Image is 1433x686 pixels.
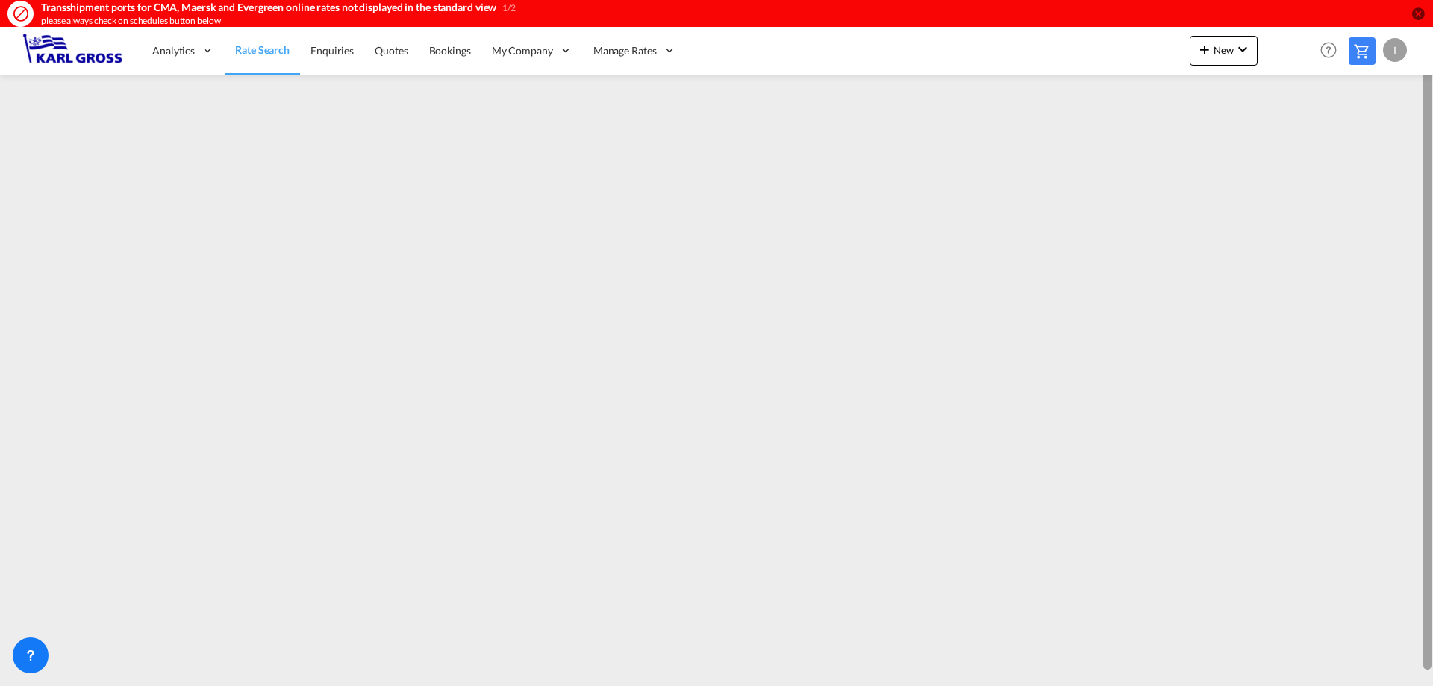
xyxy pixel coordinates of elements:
[419,26,481,75] a: Bookings
[1316,37,1341,63] span: Help
[310,44,354,57] span: Enquiries
[375,44,408,57] span: Quotes
[152,43,195,58] span: Analytics
[481,26,583,75] div: My Company
[364,26,418,75] a: Quotes
[1411,6,1426,21] button: icon-close-circle
[1196,40,1214,58] md-icon: icon-plus 400-fg
[1196,44,1252,56] span: New
[22,34,123,67] img: 3269c73066d711f095e541db4db89301.png
[1316,37,1349,64] div: Help
[225,26,300,75] a: Rate Search
[41,15,1213,28] div: please always check on schedules button below
[1190,36,1258,66] button: icon-plus 400-fgNewicon-chevron-down
[583,26,687,75] div: Manage Rates
[300,26,364,75] a: Enquiries
[492,43,553,58] span: My Company
[429,44,471,57] span: Bookings
[593,43,657,58] span: Manage Rates
[1383,38,1407,62] div: I
[502,2,516,15] div: 1/2
[1234,40,1252,58] md-icon: icon-chevron-down
[13,6,28,21] md-icon: icon-block-helper
[142,26,225,75] div: Analytics
[235,43,290,56] span: Rate Search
